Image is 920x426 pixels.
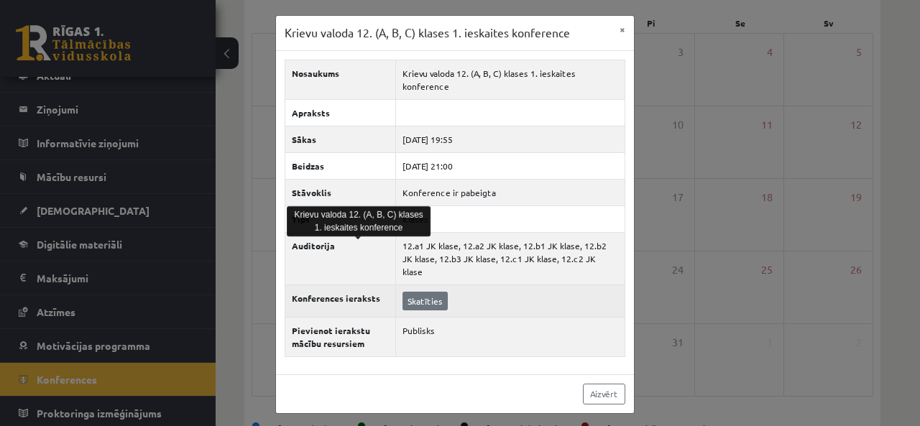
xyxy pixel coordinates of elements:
[395,179,625,205] td: Konference ir pabeigta
[395,205,625,232] td: Klases
[395,317,625,356] td: Publisks
[285,317,395,356] th: Pievienot ierakstu mācību resursiem
[285,152,395,179] th: Beidzas
[285,126,395,152] th: Sākas
[285,99,395,126] th: Apraksts
[395,232,625,284] td: 12.a1 JK klase, 12.a2 JK klase, 12.b1 JK klase, 12.b2 JK klase, 12.b3 JK klase, 12.c1 JK klase, 1...
[611,16,634,43] button: ×
[285,232,395,284] th: Auditorija
[583,384,625,404] a: Aizvērt
[285,284,395,317] th: Konferences ieraksts
[395,126,625,152] td: [DATE] 19:55
[395,152,625,179] td: [DATE] 21:00
[285,205,395,232] th: Tips
[287,206,431,236] div: Krievu valoda 12. (A, B, C) klases 1. ieskaites konference
[285,24,570,42] h3: Krievu valoda 12. (A, B, C) klases 1. ieskaites konference
[395,60,625,99] td: Krievu valoda 12. (A, B, C) klases 1. ieskaites konference
[402,292,448,310] a: Skatīties
[285,179,395,205] th: Stāvoklis
[285,60,395,99] th: Nosaukums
